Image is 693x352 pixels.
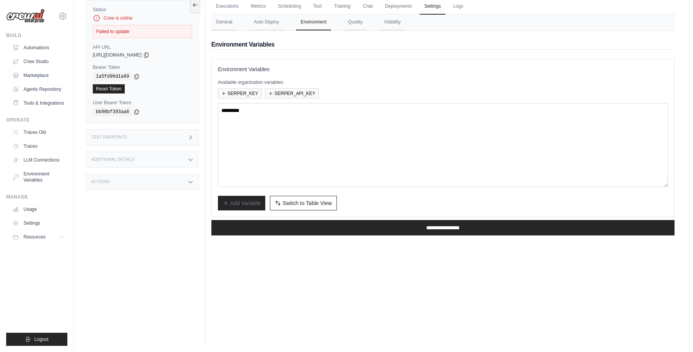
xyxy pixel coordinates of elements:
button: Switch to Table View [270,196,337,210]
a: LLM Connections [9,154,67,166]
h3: Environment Variables [218,65,668,73]
button: Resources [9,231,67,243]
h2: Environment Variables [211,40,675,49]
a: Tools & Integrations [9,97,67,109]
div: Build [6,32,67,38]
h3: Test Endpoints [91,135,127,140]
a: Traces [9,140,67,152]
span: [URL][DOMAIN_NAME] [93,52,142,58]
code: 1a5fd96d1a69 [93,72,132,81]
a: Marketplace [9,69,67,82]
span: Switch to Table View [283,199,332,207]
div: Operate [6,117,67,123]
label: API URL [93,44,192,50]
a: Traces Old [9,126,67,138]
span: Logout [34,336,49,342]
button: Add Variable [218,196,265,210]
a: Settings [9,217,67,229]
nav: Tabs [211,14,675,30]
div: Failed to update [93,25,192,38]
img: Logo [6,9,45,23]
a: Environment Variables [9,168,67,186]
label: Bearer Token [93,64,192,70]
a: Usage [9,203,67,215]
label: User Bearer Token [93,100,192,106]
code: bb90bf393aa6 [93,107,132,117]
button: SERPER_API_KEY [265,88,319,98]
a: Reset Token [93,84,125,93]
span: Resources [23,234,45,240]
a: Automations [9,42,67,54]
label: Status [93,7,192,13]
p: Available organization variables: [218,79,668,85]
h3: Additional Details [91,157,134,162]
button: SERPER_KEY [218,88,262,98]
div: Crew is online [93,14,192,22]
button: General [211,14,237,30]
button: Logout [6,333,67,346]
button: Quality [343,14,367,30]
button: Environment [296,14,331,30]
button: Auto Deploy [249,14,284,30]
h3: Actions [91,180,110,184]
button: Visibility [380,14,405,30]
a: Agents Repository [9,83,67,95]
div: Manage [6,194,67,200]
a: Crew Studio [9,55,67,68]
